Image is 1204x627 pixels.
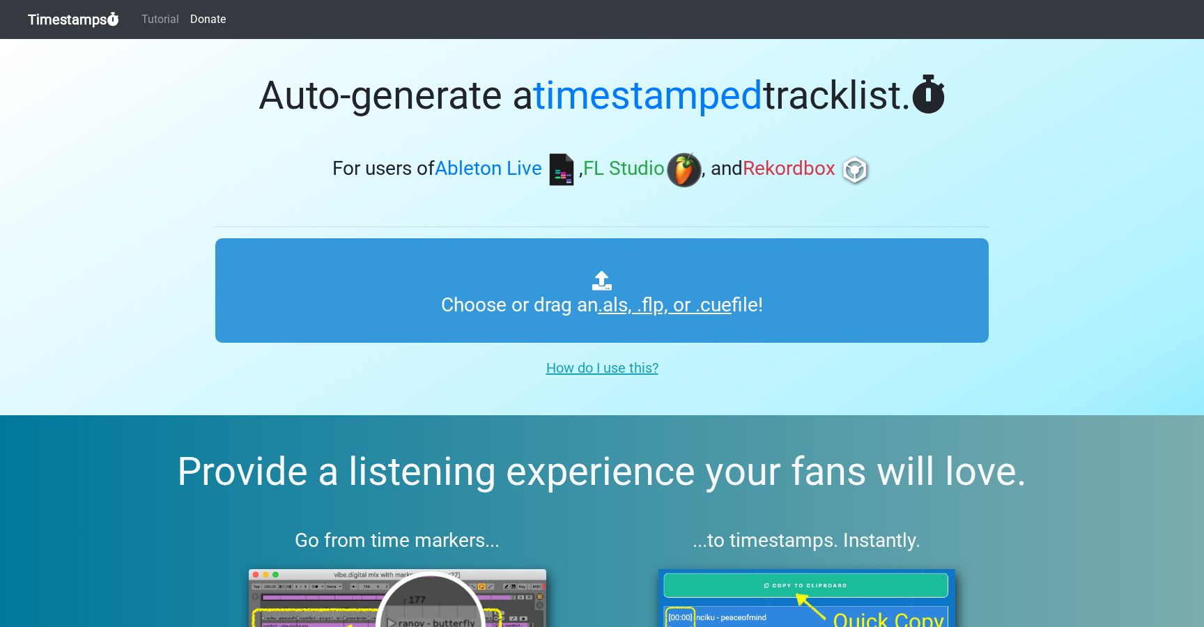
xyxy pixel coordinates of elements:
h3: ...to timestamps. Instantly. [625,529,989,552]
h3: Go from time markers... [215,529,580,552]
u: How do I use this? [546,359,658,376]
span: Ableton Live [435,157,542,180]
h1: Auto-generate a tracklist. [215,72,989,119]
a: Tutorial [136,6,185,33]
a: Timestamps [28,6,119,33]
img: fl.png [667,153,702,187]
img: rb.png [838,153,872,187]
a: Donate [185,6,231,33]
h3: For users of , , and [215,153,989,187]
span: timestamped [533,72,763,118]
span: FL Studio [583,157,665,180]
img: ableton.png [544,153,579,187]
h2: Provide a listening experience your fans will love. [33,449,1171,495]
span: Rekordbox [743,157,835,180]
